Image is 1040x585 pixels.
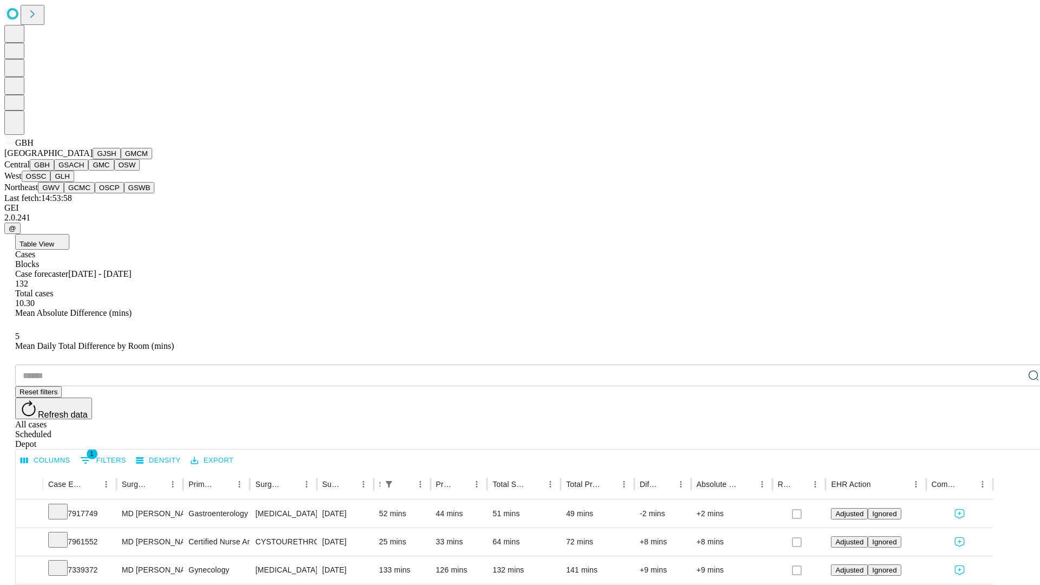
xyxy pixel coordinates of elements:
[960,477,975,492] button: Sort
[808,477,823,492] button: Menu
[322,556,368,584] div: [DATE]
[4,213,1036,223] div: 2.0.241
[398,477,413,492] button: Sort
[778,480,792,489] div: Resolved in EHR
[4,223,21,234] button: @
[19,240,54,248] span: Table View
[4,171,22,180] span: West
[322,528,368,556] div: [DATE]
[379,480,380,489] div: Scheduled In Room Duration
[124,182,155,193] button: GSWB
[15,289,53,298] span: Total cases
[872,538,896,546] span: Ignored
[322,480,340,489] div: Surgery Date
[932,480,959,489] div: Comments
[975,477,990,492] button: Menu
[22,171,51,182] button: OSSC
[15,269,68,278] span: Case forecaster
[872,477,887,492] button: Sort
[381,477,396,492] div: 1 active filter
[868,536,901,548] button: Ignored
[379,528,425,556] div: 25 mins
[640,528,686,556] div: +8 mins
[697,480,738,489] div: Absolute Difference
[601,477,616,492] button: Sort
[48,500,111,528] div: 7917749
[121,148,152,159] button: GMCM
[835,566,863,574] span: Adjusted
[454,477,469,492] button: Sort
[15,398,92,419] button: Refresh data
[868,508,901,519] button: Ignored
[673,477,688,492] button: Menu
[299,477,314,492] button: Menu
[188,556,244,584] div: Gynecology
[835,538,863,546] span: Adjusted
[165,477,180,492] button: Menu
[38,182,64,193] button: GWV
[95,182,124,193] button: OSCP
[122,556,178,584] div: MD [PERSON_NAME] [PERSON_NAME]
[188,528,244,556] div: Certified Nurse Anesthetist
[492,528,555,556] div: 64 mins
[188,452,236,469] button: Export
[255,500,311,528] div: [MEDICAL_DATA] CA SCRN NOT HI RSK
[831,564,868,576] button: Adjusted
[15,138,34,147] span: GBH
[492,500,555,528] div: 51 mins
[566,556,629,584] div: 141 mins
[566,500,629,528] div: 49 mins
[436,528,482,556] div: 33 mins
[217,477,232,492] button: Sort
[15,331,19,341] span: 5
[38,410,88,419] span: Refresh data
[872,566,896,574] span: Ignored
[15,341,174,350] span: Mean Daily Total Difference by Room (mins)
[908,477,924,492] button: Menu
[831,508,868,519] button: Adjusted
[48,528,111,556] div: 7961552
[379,556,425,584] div: 133 mins
[379,500,425,528] div: 52 mins
[15,298,35,308] span: 10.30
[232,477,247,492] button: Menu
[381,477,396,492] button: Show filters
[48,556,111,584] div: 7339372
[133,452,184,469] button: Density
[792,477,808,492] button: Sort
[436,480,453,489] div: Predicted In Room Duration
[48,480,82,489] div: Case Epic Id
[122,500,178,528] div: MD [PERSON_NAME] [PERSON_NAME]
[83,477,99,492] button: Sort
[77,452,129,469] button: Show filters
[413,477,428,492] button: Menu
[831,536,868,548] button: Adjusted
[255,480,282,489] div: Surgery Name
[872,510,896,518] span: Ignored
[188,500,244,528] div: Gastroenterology
[322,500,368,528] div: [DATE]
[616,477,632,492] button: Menu
[122,480,149,489] div: Surgeon Name
[9,224,16,232] span: @
[15,234,69,250] button: Table View
[15,279,28,288] span: 132
[284,477,299,492] button: Sort
[697,528,767,556] div: +8 mins
[755,477,770,492] button: Menu
[30,159,54,171] button: GBH
[640,556,686,584] div: +9 mins
[88,159,114,171] button: GMC
[19,388,57,396] span: Reset filters
[188,480,216,489] div: Primary Service
[18,452,73,469] button: Select columns
[492,556,555,584] div: 132 mins
[528,477,543,492] button: Sort
[50,171,74,182] button: GLH
[150,477,165,492] button: Sort
[566,480,600,489] div: Total Predicted Duration
[15,308,132,317] span: Mean Absolute Difference (mins)
[356,477,371,492] button: Menu
[697,556,767,584] div: +9 mins
[4,148,93,158] span: [GEOGRAPHIC_DATA]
